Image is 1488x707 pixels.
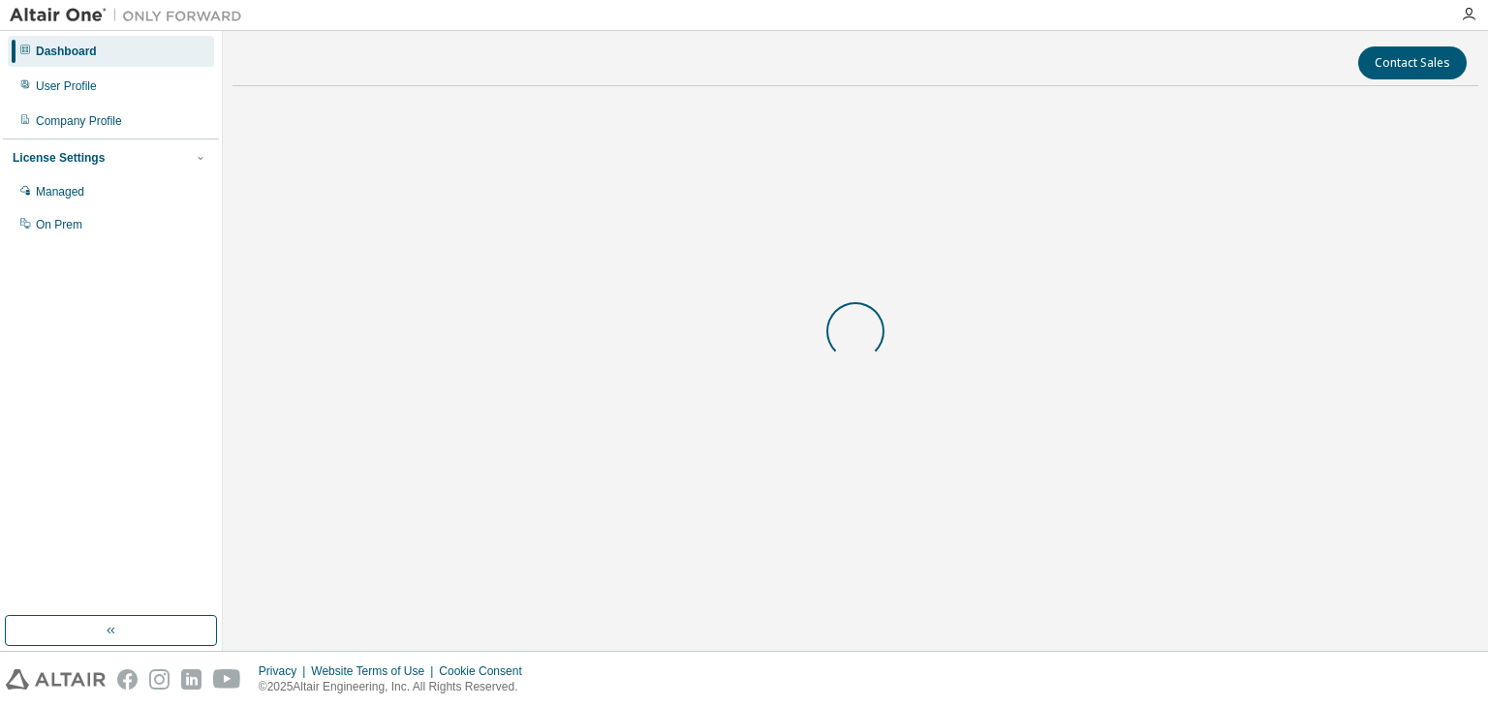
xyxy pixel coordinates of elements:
[439,663,533,679] div: Cookie Consent
[10,6,252,25] img: Altair One
[259,663,311,679] div: Privacy
[259,679,534,695] p: © 2025 Altair Engineering, Inc. All Rights Reserved.
[181,669,201,690] img: linkedin.svg
[213,669,241,690] img: youtube.svg
[1358,46,1467,79] button: Contact Sales
[149,669,170,690] img: instagram.svg
[6,669,106,690] img: altair_logo.svg
[36,217,82,232] div: On Prem
[311,663,439,679] div: Website Terms of Use
[13,150,105,166] div: License Settings
[36,44,97,59] div: Dashboard
[36,184,84,200] div: Managed
[36,78,97,94] div: User Profile
[36,113,122,129] div: Company Profile
[117,669,138,690] img: facebook.svg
